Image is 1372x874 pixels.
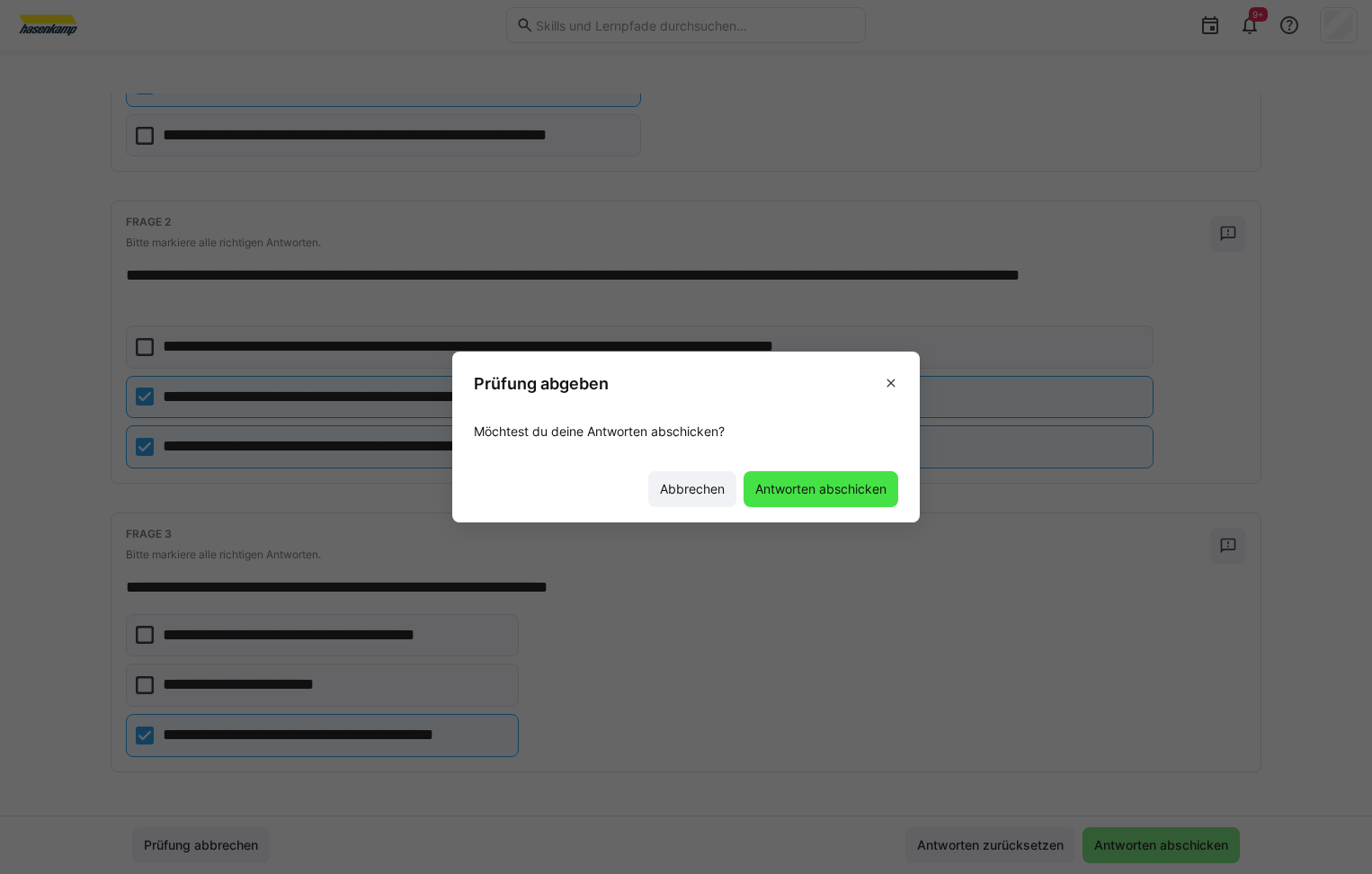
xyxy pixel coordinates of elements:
span: Abbrechen [657,480,727,498]
button: Abbrechen [648,471,736,507]
span: Antworten abschicken [753,480,889,498]
h3: Prüfung abgeben [474,373,609,394]
p: Möchtest du deine Antworten abschicken? [474,423,898,441]
button: Antworten abschicken [744,471,898,507]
